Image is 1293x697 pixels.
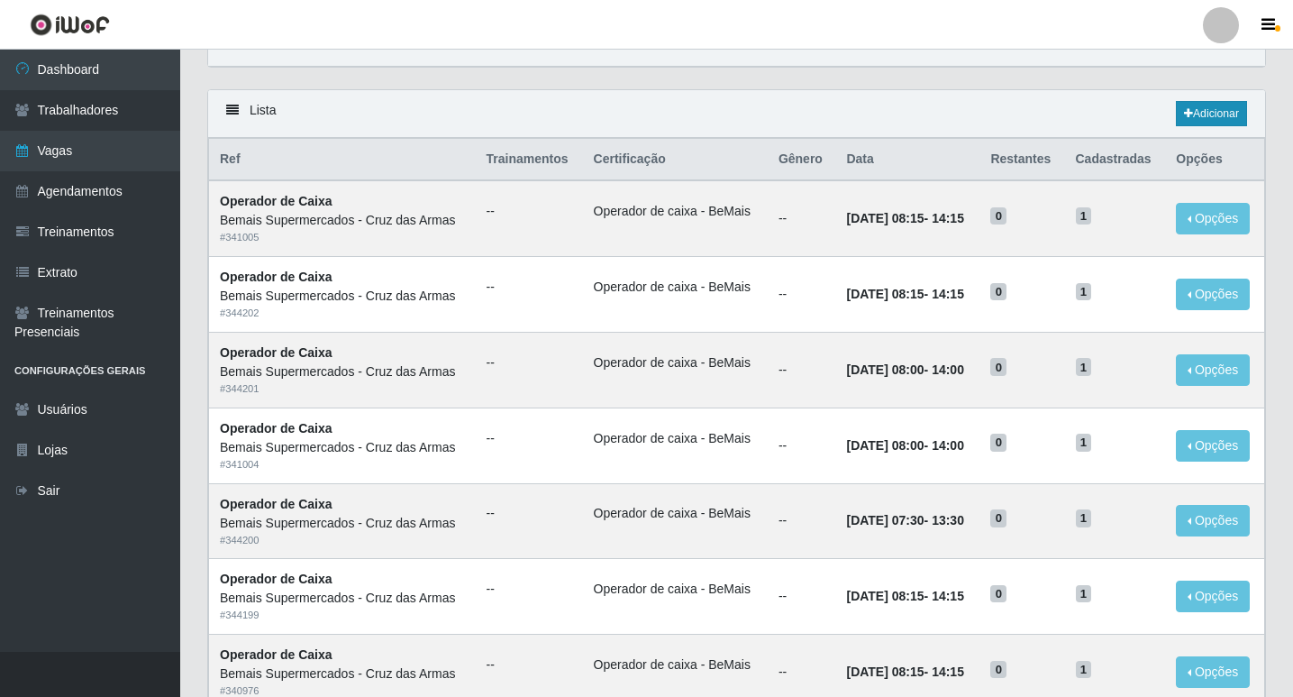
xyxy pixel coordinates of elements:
[594,278,757,297] li: Operador de caixa - BeMais
[768,559,836,635] td: --
[846,362,963,377] strong: -
[220,345,332,360] strong: Operador de Caixa
[220,230,465,245] div: # 341005
[932,287,964,301] time: 14:15
[990,358,1006,376] span: 0
[594,353,757,372] li: Operador de caixa - BeMais
[220,438,465,457] div: Bemais Supermercados - Cruz das Armas
[932,513,964,527] time: 13:30
[846,665,924,679] time: [DATE] 08:15
[768,139,836,181] th: Gênero
[1176,203,1250,234] button: Opções
[932,211,964,225] time: 14:15
[990,509,1006,527] span: 0
[1176,101,1247,126] a: Adicionar
[768,332,836,408] td: --
[220,572,332,586] strong: Operador de Caixa
[594,202,757,221] li: Operador de caixa - BeMais
[594,504,757,523] li: Operador de caixa - BeMais
[1076,509,1092,527] span: 1
[220,647,332,662] strong: Operador de Caixa
[487,278,572,297] ul: --
[1176,505,1250,537] button: Opções
[208,90,1265,138] div: Lista
[220,533,465,548] div: # 344200
[932,438,964,453] time: 14:00
[220,362,465,381] div: Bemais Supermercados - Cruz das Armas
[487,504,572,523] ul: --
[846,438,963,453] strong: -
[476,139,583,181] th: Trainamentos
[594,656,757,674] li: Operador de caixa - BeMais
[220,497,332,511] strong: Operador de Caixa
[30,14,110,36] img: CoreUI Logo
[220,665,465,683] div: Bemais Supermercados - Cruz das Armas
[220,514,465,533] div: Bemais Supermercados - Cruz das Armas
[487,656,572,674] ul: --
[209,139,476,181] th: Ref
[1176,430,1250,462] button: Opções
[846,513,963,527] strong: -
[220,608,465,623] div: # 344199
[846,589,924,603] time: [DATE] 08:15
[768,408,836,483] td: --
[1076,358,1092,376] span: 1
[220,194,332,208] strong: Operador de Caixa
[1176,581,1250,612] button: Opções
[1076,661,1092,679] span: 1
[1076,434,1092,452] span: 1
[846,211,963,225] strong: -
[932,589,964,603] time: 14:15
[990,661,1006,679] span: 0
[932,362,964,377] time: 14:00
[768,180,836,256] td: --
[220,457,465,472] div: # 341004
[768,257,836,333] td: --
[846,513,924,527] time: [DATE] 07:30
[990,434,1006,452] span: 0
[487,580,572,599] ul: --
[1076,585,1092,603] span: 1
[1176,354,1250,386] button: Opções
[846,589,963,603] strong: -
[990,585,1006,603] span: 0
[220,306,465,321] div: # 344202
[846,211,924,225] time: [DATE] 08:15
[594,580,757,599] li: Operador de caixa - BeMais
[1065,139,1166,181] th: Cadastradas
[846,438,924,453] time: [DATE] 08:00
[1076,283,1092,301] span: 1
[220,270,332,284] strong: Operador de Caixa
[220,381,465,397] div: # 344201
[220,287,465,306] div: Bemais Supermercados - Cruz das Armas
[583,139,768,181] th: Certificação
[220,421,332,436] strong: Operador de Caixa
[835,139,979,181] th: Data
[768,483,836,559] td: --
[846,287,963,301] strong: -
[846,665,963,679] strong: -
[979,139,1064,181] th: Restantes
[932,665,964,679] time: 14:15
[990,207,1006,225] span: 0
[990,283,1006,301] span: 0
[487,429,572,448] ul: --
[220,211,465,230] div: Bemais Supermercados - Cruz das Armas
[594,429,757,448] li: Operador de caixa - BeMais
[487,353,572,372] ul: --
[487,202,572,221] ul: --
[1165,139,1264,181] th: Opções
[1176,656,1250,688] button: Opções
[846,287,924,301] time: [DATE] 08:15
[220,589,465,608] div: Bemais Supermercados - Cruz das Armas
[846,362,924,377] time: [DATE] 08:00
[1076,207,1092,225] span: 1
[1176,279,1250,310] button: Opções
